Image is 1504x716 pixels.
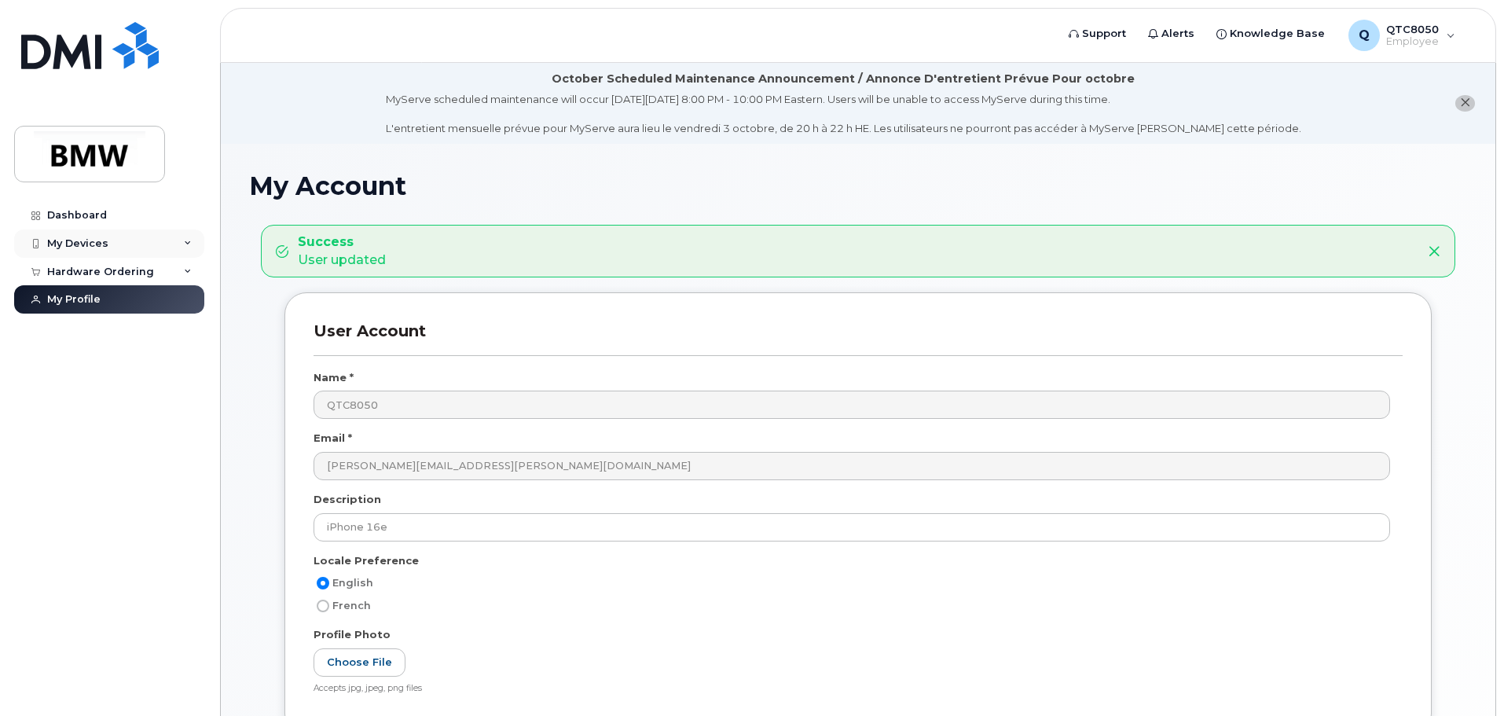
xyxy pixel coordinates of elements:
[1455,95,1475,112] button: close notification
[314,683,1390,695] div: Accepts jpg, jpeg, png files
[317,577,329,589] input: English
[298,233,386,252] strong: Success
[314,492,381,507] label: Description
[314,321,1403,355] h3: User Account
[298,233,386,270] div: User updated
[314,627,391,642] label: Profile Photo
[1436,648,1492,704] iframe: Messenger Launcher
[249,172,1467,200] h1: My Account
[314,553,419,568] label: Locale Preference
[314,431,352,446] label: Email *
[552,71,1135,87] div: October Scheduled Maintenance Announcement / Annonce D'entretient Prévue Pour octobre
[314,370,354,385] label: Name *
[317,600,329,612] input: French
[332,600,371,611] span: French
[332,577,373,589] span: English
[386,92,1301,136] div: MyServe scheduled maintenance will occur [DATE][DATE] 8:00 PM - 10:00 PM Eastern. Users will be u...
[314,648,405,677] label: Choose File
